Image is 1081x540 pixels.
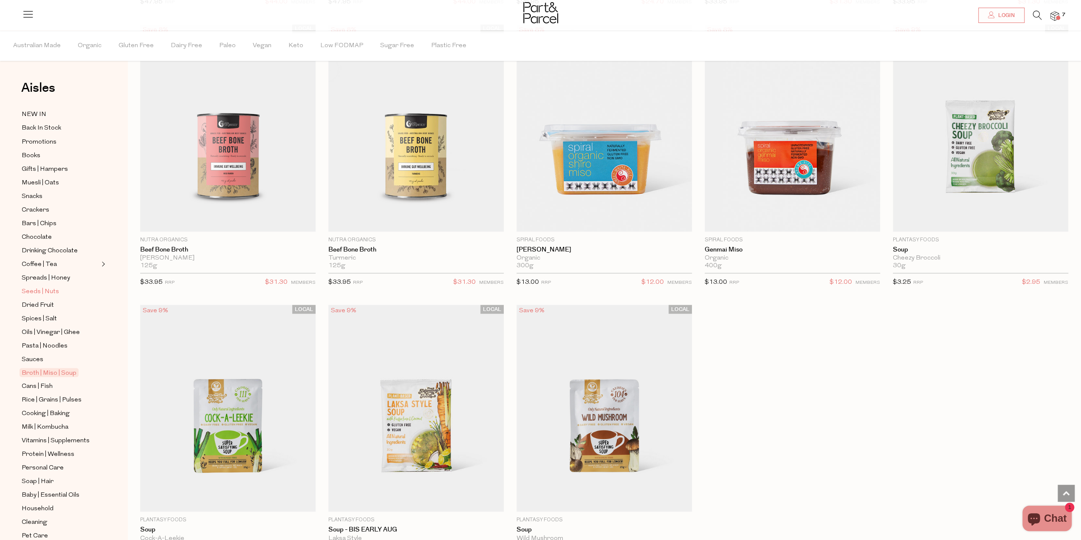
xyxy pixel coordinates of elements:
a: Beef Bone Broth [328,246,504,253]
div: Save 9% [140,305,171,316]
span: Oils | Vinegar | Ghee [22,327,80,337]
a: Vitamins | Supplements [22,435,99,446]
a: Coffee | Tea [22,259,99,269]
small: MEMBERS [667,280,692,285]
a: Cooking | Baking [22,408,99,418]
span: Vegan [253,31,271,61]
a: Personal Care [22,462,99,473]
span: LOCAL [669,305,692,314]
small: MEMBERS [1044,280,1068,285]
div: Save 9% [517,305,547,316]
p: Plantasy Foods [517,516,692,523]
a: Milk | Kombucha [22,421,99,432]
a: Spreads | Honey [22,272,99,283]
a: Rice | Grains | Pulses [22,394,99,405]
small: MEMBERS [855,280,880,285]
span: Baby | Essential Oils [22,490,79,500]
a: Soup [517,526,692,533]
span: Organic [78,31,102,61]
span: Muesli | Oats [22,178,59,188]
a: Login [978,8,1025,23]
a: NEW IN [22,109,99,120]
span: Books [22,150,40,161]
span: Vitamins | Supplements [22,435,90,446]
p: Nutra Organics [328,236,504,243]
img: Beef Bone Broth [328,25,504,232]
span: $33.95 [140,279,163,285]
a: Soap | Hair [22,476,99,486]
p: Nutra Organics [140,236,316,243]
inbox-online-store-chat: Shopify online store chat [1020,506,1074,533]
img: Soup [517,305,692,512]
span: $12.00 [641,277,664,288]
span: LOCAL [480,305,504,314]
span: Crackers [22,205,49,215]
a: Baby | Essential Oils [22,489,99,500]
span: Low FODMAP [320,31,363,61]
span: Australian Made [13,31,61,61]
span: Protein | Wellness [22,449,74,459]
a: Protein | Wellness [22,449,99,459]
span: Spreads | Honey [22,273,70,283]
img: Soup [893,25,1068,232]
span: Drinking Chocolate [22,246,78,256]
span: $33.95 [328,279,351,285]
a: Seeds | Nuts [22,286,99,297]
span: Seeds | Nuts [22,286,59,297]
span: Cans | Fish [22,381,53,391]
span: 125g [328,262,345,269]
span: 400g [705,262,722,269]
div: Organic [517,254,692,262]
span: Promotions [22,137,56,147]
a: Soup [893,246,1068,253]
a: Snacks [22,191,99,201]
p: Spiral Foods [705,236,880,243]
span: Rice | Grains | Pulses [22,395,82,405]
img: Part&Parcel [523,2,558,23]
span: Broth | Miso | Soup [20,368,79,377]
span: $13.00 [517,279,539,285]
a: Dried Fruit [22,300,99,310]
span: Plastic Free [431,31,466,61]
span: Gluten Free [119,31,154,61]
img: Beef Bone Broth [140,25,316,232]
span: Dried Fruit [22,300,54,310]
a: Books [22,150,99,161]
span: $2.95 [1022,277,1040,288]
span: Personal Care [22,463,64,473]
span: Bars | Chips [22,218,56,229]
span: NEW IN [22,110,46,120]
a: Chocolate [22,232,99,242]
span: $13.00 [705,279,727,285]
a: Sauces [22,354,99,365]
img: Soup - BIS EARLY AUG [328,305,504,512]
a: [PERSON_NAME] [517,246,692,253]
a: Genmai Miso [705,246,880,253]
a: Beef Bone Broth [140,246,316,253]
a: Muesli | Oats [22,177,99,188]
a: Drinking Chocolate [22,245,99,256]
a: Spices | Salt [22,313,99,324]
small: RRP [729,280,739,285]
span: Login [996,12,1015,19]
a: Aisles [21,82,55,103]
span: $3.25 [893,279,911,285]
img: Shiro Miso [517,25,692,232]
a: Pasta | Noodles [22,340,99,351]
a: Soup [140,526,316,533]
small: RRP [541,280,551,285]
span: 300g [517,262,533,269]
span: Cleaning [22,517,47,527]
span: Dairy Free [171,31,202,61]
span: Cooking | Baking [22,408,70,418]
small: RRP [913,280,923,285]
span: Gifts | Hampers [22,164,68,174]
div: Save 9% [328,305,359,316]
span: Aisles [21,79,55,97]
div: [PERSON_NAME] [140,254,316,262]
span: Snacks [22,191,42,201]
div: Turmeric [328,254,504,262]
span: 30g [893,262,906,269]
a: Cans | Fish [22,381,99,391]
a: Crackers [22,204,99,215]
